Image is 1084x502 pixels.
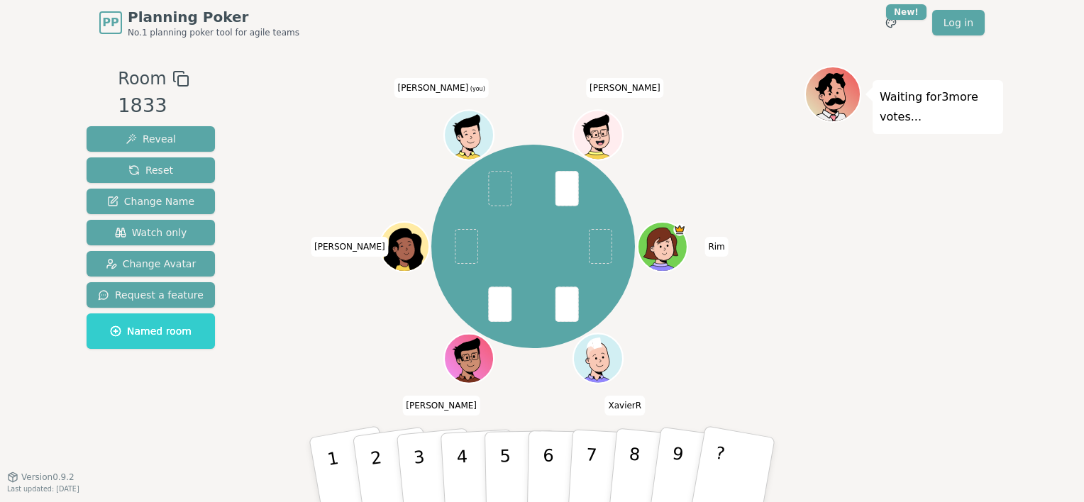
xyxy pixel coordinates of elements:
[673,223,686,236] span: Rim is the host
[107,194,194,208] span: Change Name
[586,78,664,98] span: Click to change your name
[932,10,985,35] a: Log in
[110,324,192,338] span: Named room
[878,10,904,35] button: New!
[87,282,215,308] button: Request a feature
[704,237,728,257] span: Click to change your name
[98,288,204,302] span: Request a feature
[880,87,996,127] p: Waiting for 3 more votes...
[87,126,215,152] button: Reveal
[87,313,215,349] button: Named room
[394,78,489,98] span: Click to change your name
[118,91,189,121] div: 1833
[99,7,299,38] a: PPPlanning PokerNo.1 planning poker tool for agile teams
[102,14,118,31] span: PP
[87,189,215,214] button: Change Name
[128,7,299,27] span: Planning Poker
[21,472,74,483] span: Version 0.9.2
[7,485,79,493] span: Last updated: [DATE]
[604,396,645,415] span: Click to change your name
[126,132,176,146] span: Reveal
[87,251,215,277] button: Change Avatar
[402,396,480,415] span: Click to change your name
[115,225,187,240] span: Watch only
[128,163,173,177] span: Reset
[886,4,927,20] div: New!
[7,472,74,483] button: Version0.9.2
[87,157,215,183] button: Reset
[118,66,166,91] span: Room
[106,257,197,271] span: Change Avatar
[128,27,299,38] span: No.1 planning poker tool for agile teams
[468,86,485,92] span: (you)
[311,237,389,257] span: Click to change your name
[87,220,215,245] button: Watch only
[446,111,492,158] button: Click to change your avatar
